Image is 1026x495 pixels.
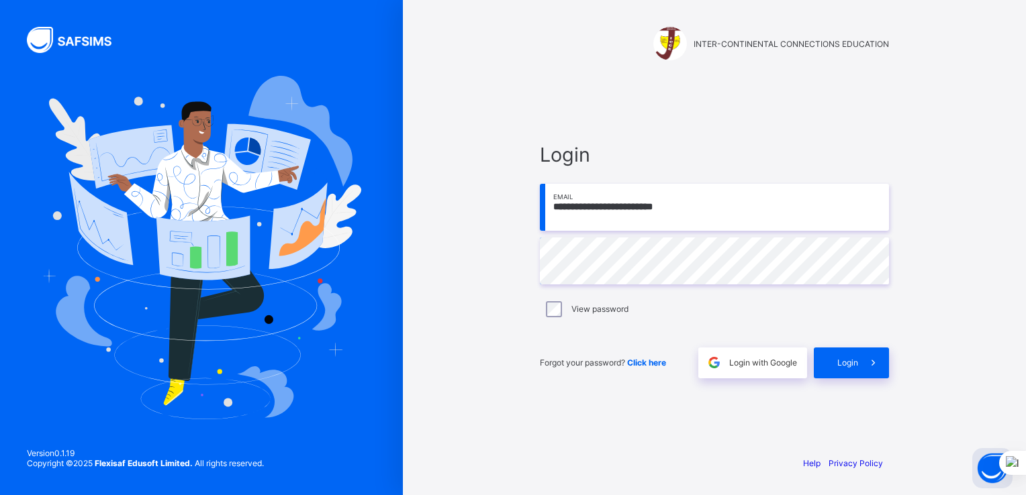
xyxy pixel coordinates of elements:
[95,458,193,468] strong: Flexisaf Edusoft Limited.
[627,357,666,368] a: Click here
[729,357,797,368] span: Login with Google
[540,357,666,368] span: Forgot your password?
[972,448,1013,488] button: Open asap
[829,458,883,468] a: Privacy Policy
[540,143,889,166] span: Login
[706,355,722,370] img: google.396cfc9801f0270233282035f929180a.svg
[694,39,889,49] span: INTER-CONTINENTAL CONNECTIONS EDUCATION
[27,448,264,458] span: Version 0.1.19
[571,304,628,314] label: View password
[27,27,128,53] img: SAFSIMS Logo
[837,357,858,368] span: Login
[803,458,821,468] a: Help
[27,458,264,468] span: Copyright © 2025 All rights reserved.
[42,76,361,419] img: Hero Image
